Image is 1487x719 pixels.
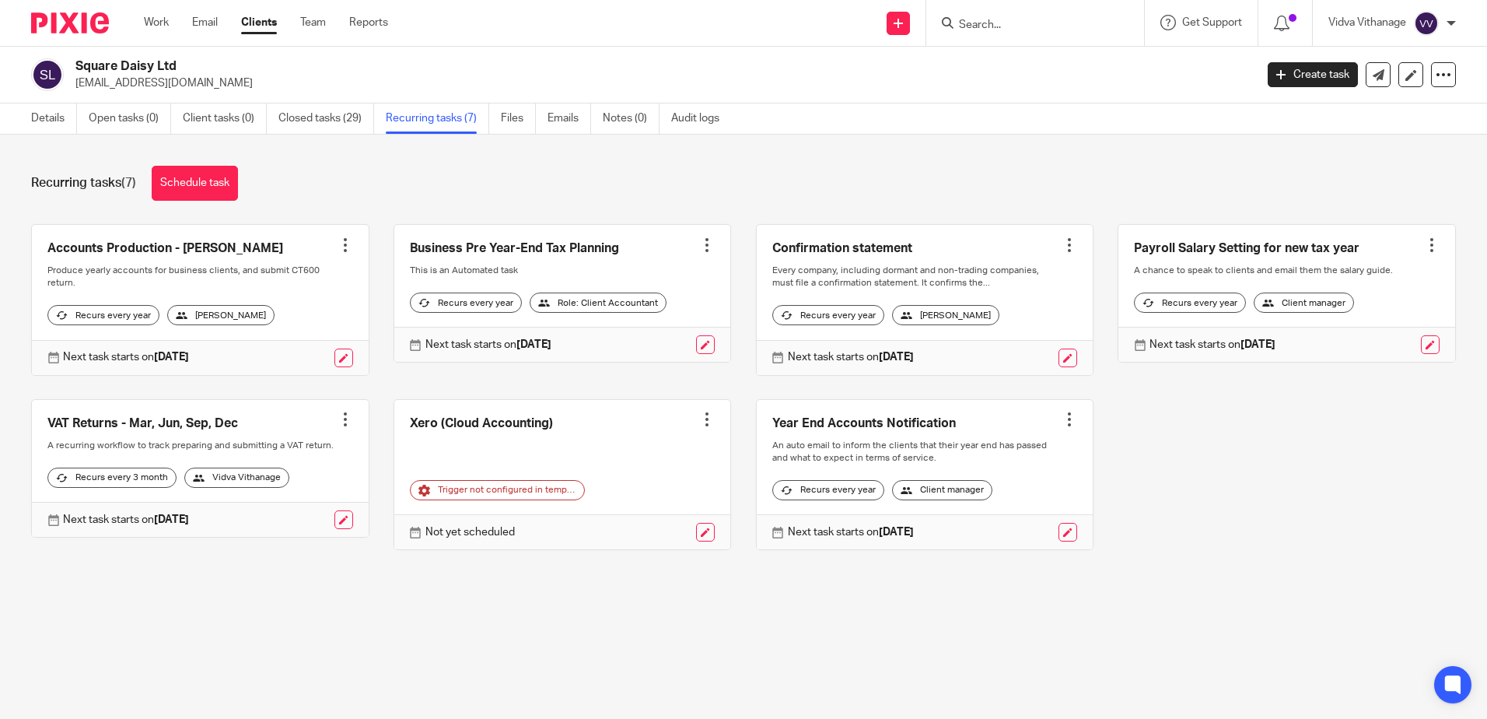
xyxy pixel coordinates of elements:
[410,480,585,500] div: Trigger not configured in template
[152,166,238,201] a: Schedule task
[75,58,1010,75] h2: Square Daisy Ltd
[144,15,169,30] a: Work
[183,103,267,134] a: Client tasks (0)
[1414,11,1439,36] img: svg%3E
[957,19,1097,33] input: Search
[300,15,326,30] a: Team
[63,349,189,365] p: Next task starts on
[31,103,77,134] a: Details
[425,524,515,540] p: Not yet scheduled
[63,512,189,528] p: Next task starts on
[516,339,551,350] strong: [DATE]
[47,305,159,325] div: Recurs every year
[892,480,992,500] div: Client manager
[410,293,522,313] div: Recurs every year
[192,15,218,30] a: Email
[772,305,884,325] div: Recurs every year
[167,305,275,325] div: [PERSON_NAME]
[788,349,914,365] p: Next task starts on
[89,103,171,134] a: Open tasks (0)
[31,12,109,33] img: Pixie
[184,468,289,488] div: Vidva Vithanage
[1268,62,1358,87] a: Create task
[603,103,660,134] a: Notes (0)
[788,524,914,540] p: Next task starts on
[1149,337,1275,352] p: Next task starts on
[425,337,551,352] p: Next task starts on
[548,103,591,134] a: Emails
[31,58,64,91] img: svg%3E
[75,75,1244,91] p: [EMAIL_ADDRESS][DOMAIN_NAME]
[121,177,136,189] span: (7)
[1134,293,1246,313] div: Recurs every year
[154,352,189,363] strong: [DATE]
[1240,339,1275,350] strong: [DATE]
[31,175,136,191] h1: Recurring tasks
[349,15,388,30] a: Reports
[278,103,374,134] a: Closed tasks (29)
[501,103,536,134] a: Files
[772,480,884,500] div: Recurs every year
[386,103,489,134] a: Recurring tasks (7)
[892,305,999,325] div: [PERSON_NAME]
[1254,293,1354,313] div: Client manager
[530,293,667,313] div: Role: Client Accountant
[671,103,731,134] a: Audit logs
[241,15,277,30] a: Clients
[879,352,914,363] strong: [DATE]
[1328,15,1406,30] p: Vidva Vithanage
[154,514,189,525] strong: [DATE]
[879,527,914,538] strong: [DATE]
[47,468,177,488] div: Recurs every 3 month
[1182,17,1242,28] span: Get Support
